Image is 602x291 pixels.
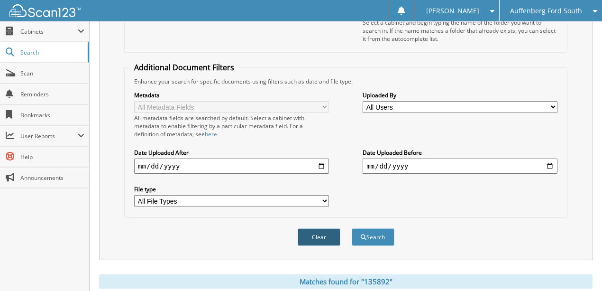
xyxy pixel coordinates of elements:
[363,19,557,43] div: Select a cabinet and begin typing the name of the folder you want to search in. If the name match...
[9,4,81,17] img: scan123-logo-white.svg
[20,90,84,98] span: Reminders
[134,91,329,99] label: Metadata
[99,274,593,289] div: Matches found for "135892"
[426,8,479,14] span: [PERSON_NAME]
[510,8,582,14] span: Auffenberg Ford South
[129,62,239,73] legend: Additional Document Filters
[20,153,84,161] span: Help
[20,132,78,140] span: User Reports
[134,159,329,174] input: start
[20,69,84,77] span: Scan
[134,185,329,193] label: File type
[363,91,557,99] label: Uploaded By
[20,28,78,36] span: Cabinets
[20,111,84,119] span: Bookmarks
[352,228,394,246] button: Search
[205,130,217,138] a: here
[134,149,329,157] label: Date Uploaded After
[363,159,557,174] input: end
[20,48,83,56] span: Search
[363,149,557,157] label: Date Uploaded Before
[298,228,340,246] button: Clear
[20,174,84,182] span: Announcements
[134,114,329,138] div: All metadata fields are searched by default. Select a cabinet with metadata to enable filtering b...
[129,77,562,85] div: Enhance your search for specific documents using filters such as date and file type.
[555,245,602,291] iframe: Chat Widget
